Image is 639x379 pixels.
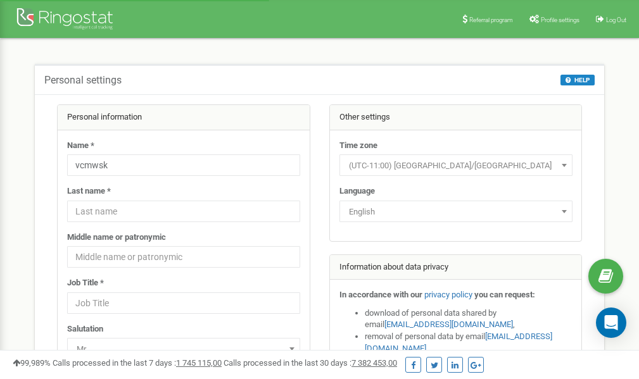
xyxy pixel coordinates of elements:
h5: Personal settings [44,75,122,86]
input: Last name [67,201,300,222]
div: Information about data privacy [330,255,582,280]
span: Calls processed in the last 7 days : [53,358,222,368]
a: privacy policy [424,290,472,299]
label: Job Title * [67,277,104,289]
input: Name [67,154,300,176]
span: Mr. [72,340,296,358]
u: 7 382 453,00 [351,358,397,368]
span: Calls processed in the last 30 days : [224,358,397,368]
label: Last name * [67,185,111,197]
div: Personal information [58,105,310,130]
span: (UTC-11:00) Pacific/Midway [344,157,568,175]
span: English [339,201,573,222]
div: Open Intercom Messenger [596,308,626,338]
strong: In accordance with our [339,290,422,299]
span: Mr. [67,338,300,359]
li: download of personal data shared by email , [365,308,573,331]
u: 1 745 115,00 [176,358,222,368]
input: Middle name or patronymic [67,246,300,268]
span: Referral program [469,16,513,23]
span: Log Out [606,16,626,23]
strong: you can request: [474,290,535,299]
label: Time zone [339,140,377,152]
button: HELP [560,75,595,85]
li: removal of personal data by email , [365,331,573,354]
span: English [344,203,568,221]
div: Other settings [330,105,582,130]
a: [EMAIL_ADDRESS][DOMAIN_NAME] [384,320,513,329]
label: Salutation [67,323,103,335]
label: Name * [67,140,94,152]
span: (UTC-11:00) Pacific/Midway [339,154,573,176]
label: Middle name or patronymic [67,232,166,244]
input: Job Title [67,292,300,314]
span: Profile settings [541,16,579,23]
label: Language [339,185,375,197]
span: 99,989% [13,358,51,368]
